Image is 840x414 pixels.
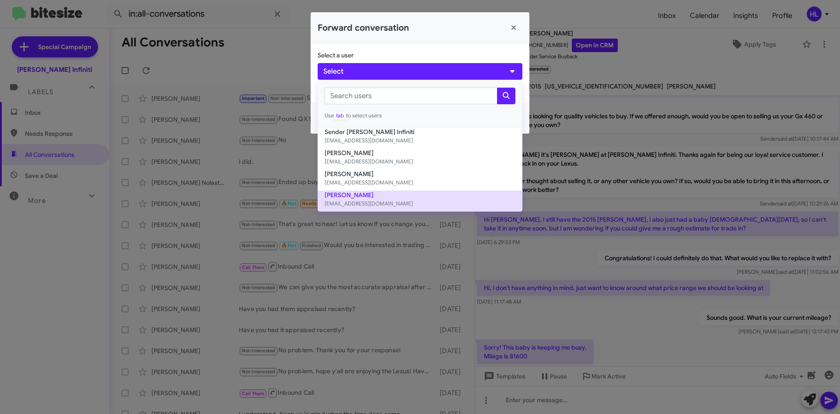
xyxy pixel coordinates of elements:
[505,19,522,37] button: Close
[318,51,522,60] p: Select a user
[323,66,343,77] span: Select
[318,149,522,170] button: [PERSON_NAME][EMAIL_ADDRESS][DOMAIN_NAME]
[318,21,409,35] h2: Forward conversation
[325,136,515,145] small: [EMAIL_ADDRESS][DOMAIN_NAME]
[325,88,497,104] input: Search users
[325,178,515,187] small: [EMAIL_ADDRESS][DOMAIN_NAME]
[318,127,522,149] button: Sender [PERSON_NAME] Infiniti[EMAIL_ADDRESS][DOMAIN_NAME]
[325,199,515,208] small: [EMAIL_ADDRESS][DOMAIN_NAME]
[318,170,522,191] button: [PERSON_NAME][EMAIL_ADDRESS][DOMAIN_NAME]
[334,112,346,120] span: tab
[325,111,515,120] small: Use to select users
[318,63,522,80] button: Select
[318,191,522,212] button: [PERSON_NAME][EMAIL_ADDRESS][DOMAIN_NAME]
[325,157,515,166] small: [EMAIL_ADDRESS][DOMAIN_NAME]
